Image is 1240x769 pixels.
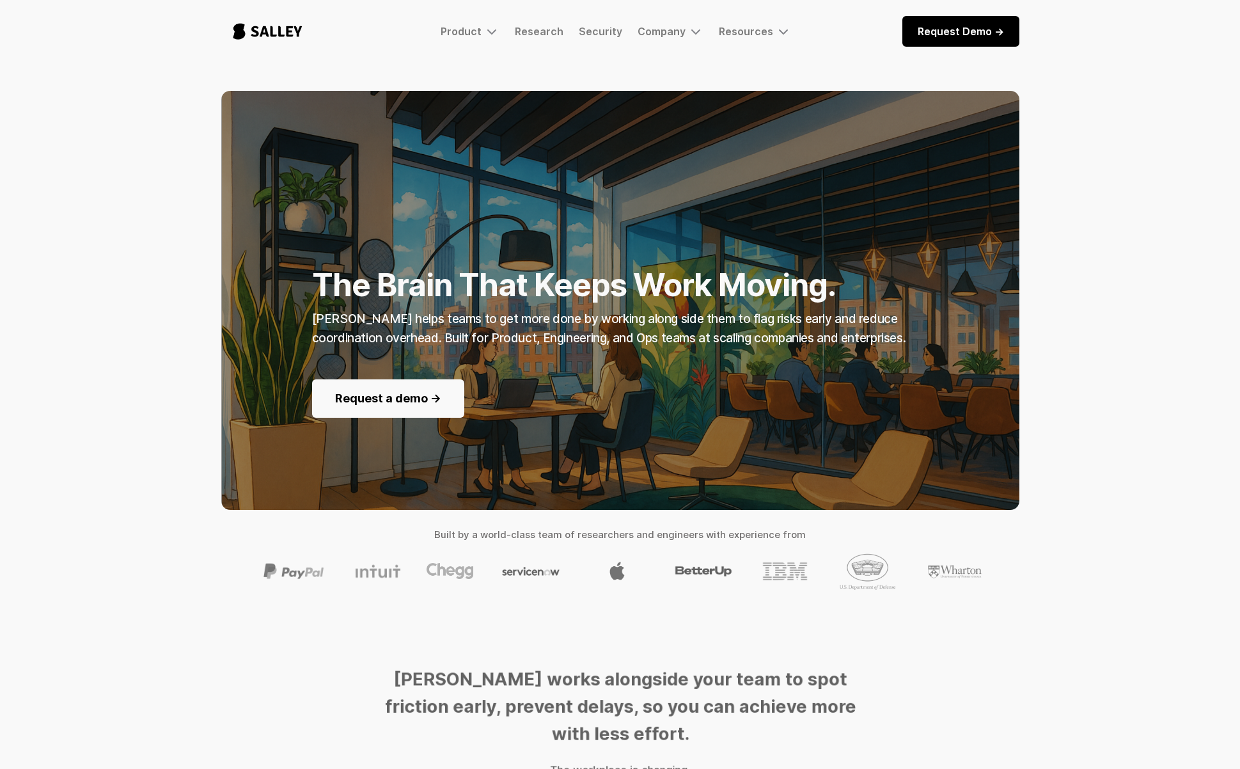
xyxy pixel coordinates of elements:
div: Product [441,24,499,39]
a: Research [515,25,563,38]
a: Request a demo -> [312,379,464,418]
a: home [221,10,314,52]
strong: [PERSON_NAME] helps teams to get more done by working along side them to flag risks early and red... [312,312,906,345]
h4: Built by a world-class team of researchers and engineers with experience from [221,525,1019,544]
strong: [PERSON_NAME] works alongside your team to spot friction early, prevent delays, so you can achiev... [384,668,856,744]
a: Security [579,25,622,38]
div: Product [441,25,482,38]
div: Resources [719,25,773,38]
strong: The Brain That Keeps Work Moving. [312,266,836,304]
div: Company [638,24,703,39]
div: Resources [719,24,791,39]
div: Company [638,25,686,38]
a: Request Demo -> [902,16,1019,47]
